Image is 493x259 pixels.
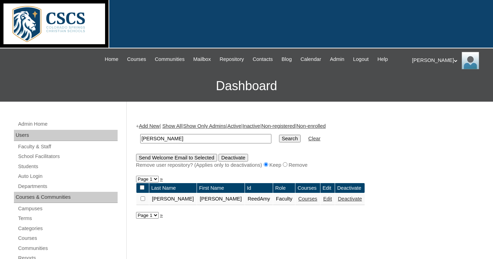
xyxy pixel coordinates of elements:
span: Calendar [301,55,321,63]
td: Last Name [149,183,197,193]
td: Courses [295,183,320,193]
input: Deactivate [218,154,248,162]
a: Faculty & Staff [17,142,118,151]
a: Home [101,55,122,63]
div: Remove user repository? (Applies only to deactivations) Keep Remove [136,162,480,169]
a: Students [17,162,118,171]
td: Role [273,183,295,193]
a: Courses [124,55,150,63]
a: Communities [151,55,188,63]
span: Admin [330,55,344,63]
div: + | | | | | | [136,123,480,168]
a: Repository [216,55,247,63]
span: Mailbox [193,55,211,63]
a: Non-registered [261,123,295,129]
a: Communities [17,244,118,253]
a: Blog [278,55,295,63]
a: » [160,176,163,182]
a: Deactivate [338,196,362,202]
span: Communities [155,55,185,63]
a: School Facilitators [17,152,118,161]
a: Terms [17,214,118,223]
td: Edit [320,183,335,193]
td: Deactivate [335,183,365,193]
td: ReedAmy [245,193,273,205]
a: Categories [17,224,118,233]
td: First Name [197,183,245,193]
a: Show All [162,123,182,129]
span: Blog [281,55,292,63]
a: Edit [323,196,332,202]
a: Active [227,123,241,129]
input: Send Welcome Email to Selected [136,154,217,162]
a: Admin [326,55,348,63]
a: Inactive [242,123,260,129]
img: logo-white.png [3,3,105,44]
td: Faculty [273,193,295,205]
span: Contacts [253,55,273,63]
a: Calendar [297,55,325,63]
a: Mailbox [190,55,215,63]
a: Admin Home [17,120,118,128]
div: Users [14,130,118,141]
a: Courses [17,234,118,243]
img: Kathy Landers [462,52,479,69]
a: Show Only Admins [183,123,226,129]
a: Campuses [17,204,118,213]
span: Home [105,55,118,63]
div: Courses & Communities [14,192,118,203]
td: Id [245,183,273,193]
input: Search [140,134,271,143]
a: Add New [139,123,159,129]
td: [PERSON_NAME] [149,193,197,205]
a: Courses [298,196,317,202]
a: Clear [308,136,320,141]
a: Non-enrolled [296,123,326,129]
span: Repository [220,55,244,63]
input: Search [279,135,301,142]
span: Logout [353,55,369,63]
span: Courses [127,55,146,63]
a: Auto Login [17,172,118,181]
a: » [160,212,163,218]
a: Logout [350,55,372,63]
a: Help [374,55,391,63]
h3: Dashboard [3,70,490,102]
span: Help [377,55,388,63]
a: Contacts [249,55,276,63]
td: [PERSON_NAME] [197,193,245,205]
a: Departments [17,182,118,191]
div: [PERSON_NAME] [412,52,486,69]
